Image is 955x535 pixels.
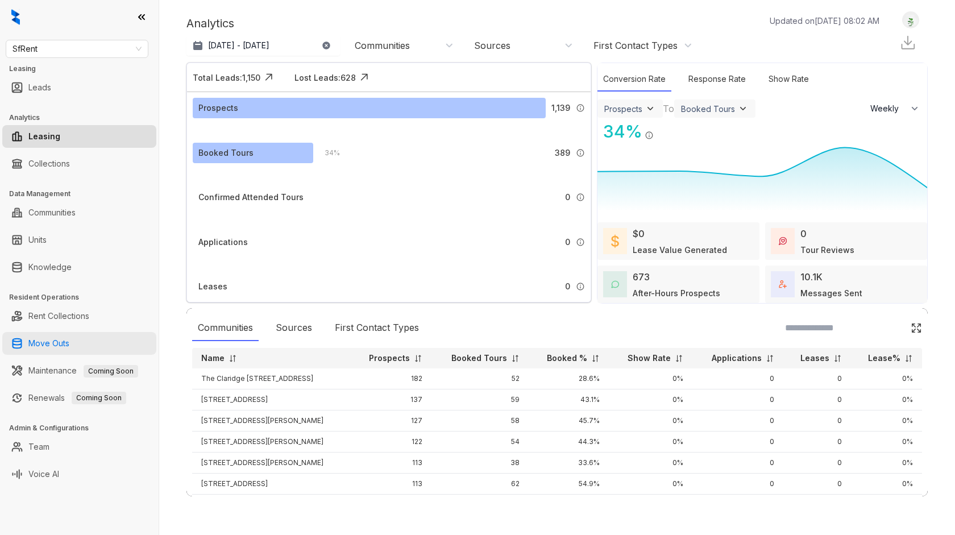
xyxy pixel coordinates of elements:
[198,236,248,248] div: Applications
[692,410,783,432] td: 0
[609,410,692,432] td: 0%
[529,474,609,495] td: 54.9%
[597,119,642,144] div: 34 %
[800,244,854,256] div: Tour Reviews
[800,270,823,284] div: 10.1K
[529,389,609,410] td: 43.1%
[192,495,351,516] td: [STREET_ADDRESS][PERSON_NAME]
[551,102,570,114] span: 1,139
[2,229,156,251] li: Units
[692,495,783,516] td: 0
[645,131,654,140] img: Info
[529,495,609,516] td: 37.5%
[186,35,340,56] button: [DATE] - [DATE]
[11,9,20,25] img: logo
[28,76,51,99] a: Leads
[783,368,850,389] td: 0
[851,410,922,432] td: 0%
[547,352,587,364] p: Booked %
[431,495,529,516] td: 33
[28,152,70,175] a: Collections
[192,315,259,341] div: Communities
[611,234,619,248] img: LeaseValue
[192,368,351,389] td: The Claridge [STREET_ADDRESS]
[2,359,156,382] li: Maintenance
[576,148,585,157] img: Info
[609,432,692,453] td: 0%
[511,354,520,363] img: sorting
[329,315,425,341] div: First Contact Types
[431,368,529,389] td: 52
[2,256,156,279] li: Knowledge
[529,368,609,389] td: 28.6%
[633,244,727,256] div: Lease Value Generated
[28,332,69,355] a: Move Outs
[9,113,159,123] h3: Analytics
[593,39,678,52] div: First Contact Types
[28,463,59,486] a: Voice AI
[597,67,671,92] div: Conversion Rate
[2,152,156,175] li: Collections
[198,191,304,204] div: Confirmed Attended Tours
[2,201,156,224] li: Communities
[192,410,351,432] td: [STREET_ADDRESS][PERSON_NAME]
[431,410,529,432] td: 58
[2,436,156,458] li: Team
[355,39,410,52] div: Communities
[414,354,422,363] img: sorting
[783,495,850,516] td: 0
[2,305,156,327] li: Rent Collections
[192,389,351,410] td: [STREET_ADDRESS]
[681,104,735,114] div: Booked Tours
[28,387,126,409] a: RenewalsComing Soon
[779,280,787,288] img: TotalFum
[474,39,510,52] div: Sources
[294,72,356,84] div: Lost Leads: 628
[692,474,783,495] td: 0
[609,368,692,389] td: 0%
[800,352,829,364] p: Leases
[783,410,850,432] td: 0
[800,287,862,299] div: Messages Sent
[529,453,609,474] td: 33.6%
[28,436,49,458] a: Team
[198,102,238,114] div: Prospects
[609,453,692,474] td: 0%
[28,305,89,327] a: Rent Collections
[576,238,585,247] img: Info
[604,104,642,114] div: Prospects
[28,201,76,224] a: Communities
[565,191,570,204] span: 0
[351,453,431,474] td: 113
[692,368,783,389] td: 0
[28,229,47,251] a: Units
[451,352,507,364] p: Booked Tours
[9,292,159,302] h3: Resident Operations
[28,125,60,148] a: Leasing
[2,332,156,355] li: Move Outs
[431,453,529,474] td: 38
[904,354,913,363] img: sorting
[351,410,431,432] td: 127
[208,40,269,51] p: [DATE] - [DATE]
[609,474,692,495] td: 0%
[270,315,318,341] div: Sources
[351,495,431,516] td: 88
[2,387,156,409] li: Renewals
[800,227,807,240] div: 0
[683,67,751,92] div: Response Rate
[779,237,787,245] img: TourReviews
[851,432,922,453] td: 0%
[193,72,260,84] div: Total Leads: 1,150
[28,256,72,279] a: Knowledge
[2,76,156,99] li: Leads
[555,147,570,159] span: 389
[260,69,277,86] img: Click Icon
[2,125,156,148] li: Leasing
[72,392,126,404] span: Coming Soon
[431,389,529,410] td: 59
[192,453,351,474] td: [STREET_ADDRESS][PERSON_NAME]
[628,352,671,364] p: Show Rate
[654,121,671,138] img: Click Icon
[851,453,922,474] td: 0%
